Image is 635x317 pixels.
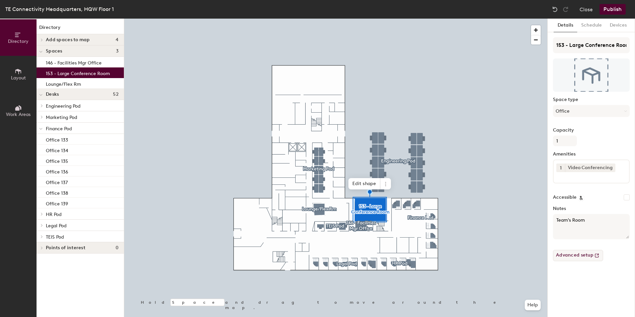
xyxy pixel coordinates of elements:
p: Office 134 [46,146,68,154]
button: Close [580,4,593,15]
p: Lounge/Flex Rm [46,79,81,87]
label: Amenities [553,152,630,157]
p: Office 137 [46,178,68,185]
div: TE Connectivity Headquarters, HQW Floor 1 [5,5,114,13]
p: Office 139 [46,199,68,207]
h1: Directory [37,24,124,34]
p: Office 138 [46,188,68,196]
span: Legal Pod [46,223,66,229]
button: Help [525,300,541,310]
span: Desks [46,92,59,97]
button: Office [553,105,630,117]
span: TEIS Pod [46,234,64,240]
span: Edit shape [348,178,380,189]
span: Marketing Pod [46,115,77,120]
img: Redo [562,6,569,13]
span: 52 [113,92,119,97]
span: 3 [116,49,119,54]
p: 146 - Facilities Mgr Office [46,58,102,66]
button: 1 [556,163,565,172]
label: Capacity [553,128,630,133]
img: Undo [552,6,558,13]
p: Office 135 [46,157,68,164]
span: 0 [116,245,119,251]
span: HR Pod [46,212,61,217]
span: Work Areas [6,112,31,117]
button: Publish [599,4,626,15]
p: 153 - Large Conference Room [46,69,110,76]
button: Devices [606,19,631,32]
span: Directory [8,39,29,44]
span: Points of interest [46,245,85,251]
span: Layout [11,75,26,81]
label: Notes [553,206,630,211]
button: Schedule [577,19,606,32]
label: Accessible [553,195,577,200]
p: Office 136 [46,167,68,175]
span: Spaces [46,49,62,54]
p: Office 133 [46,135,68,143]
textarea: Team's Room [553,214,630,239]
label: Space type [553,97,630,102]
img: The space named 153 - Large Conference Room [553,58,630,92]
button: Advanced setup [553,250,603,261]
span: 1 [560,164,562,171]
div: Video Conferencing [565,163,615,172]
button: Details [554,19,577,32]
span: Finance Pod [46,126,72,132]
span: 4 [116,37,119,43]
span: Engineering Pod [46,103,80,109]
span: Add spaces to map [46,37,90,43]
